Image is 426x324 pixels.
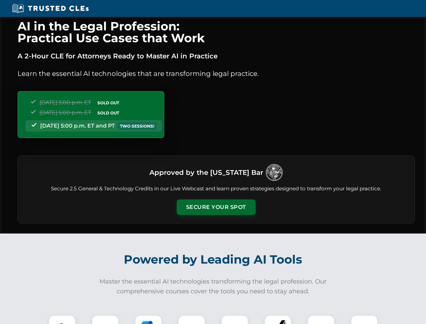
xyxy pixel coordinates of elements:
button: Secure Your Spot [177,199,256,215]
p: Secure 2.5 General & Technology Credits in our Live Webcast and learn proven strategies designed ... [26,185,406,193]
span: SOLD OUT [95,99,121,106]
p: Master the essential AI technologies transforming the legal profession. Our comprehensive courses... [95,277,331,296]
h3: Approved by the [US_STATE] Bar [149,166,263,179]
p: Learn the essential AI technologies that are transforming legal practice. [18,68,415,79]
span: [DATE] 5:00 p.m. ET [39,99,91,106]
h2: Powered by Leading AI Tools [26,248,400,271]
span: SOLD OUT [95,109,121,116]
h1: AI in the Legal Profession: Practical Use Cases that Work [18,20,415,44]
img: Logo [266,164,283,181]
p: A 2-Hour CLE for Attorneys Ready to Master AI in Practice [18,51,415,61]
span: [DATE] 5:00 p.m. ET [39,109,91,116]
img: Trusted CLEs [10,3,91,13]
